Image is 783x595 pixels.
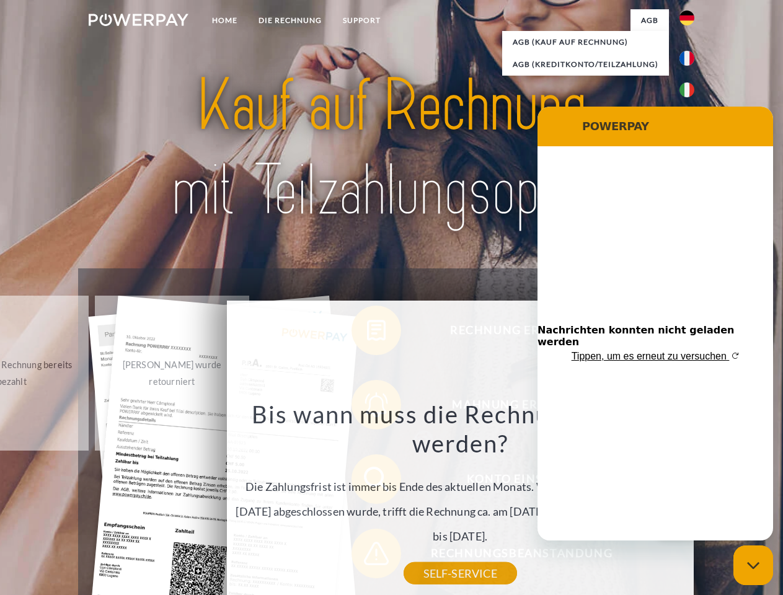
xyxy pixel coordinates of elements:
iframe: Schaltfläche zum Öffnen des Messaging-Fensters [733,545,773,585]
a: agb [630,9,669,32]
div: [PERSON_NAME] wurde retourniert [102,356,242,390]
img: fr [679,51,694,66]
a: SELF-SERVICE [404,562,517,584]
a: DIE RECHNUNG [248,9,332,32]
a: AGB (Kauf auf Rechnung) [502,31,669,53]
h3: Bis wann muss die Rechnung bezahlt werden? [234,399,686,459]
a: Home [201,9,248,32]
img: de [679,11,694,25]
img: logo-powerpay-white.svg [89,14,188,26]
img: title-powerpay_de.svg [118,59,665,237]
div: Die Zahlungsfrist ist immer bis Ende des aktuellen Monats. Wenn die Bestellung z.B. am [DATE] abg... [234,399,686,573]
img: it [679,82,694,97]
a: AGB (Kreditkonto/Teilzahlung) [502,53,669,76]
iframe: Messaging-Fenster [537,107,773,540]
a: SUPPORT [332,9,391,32]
